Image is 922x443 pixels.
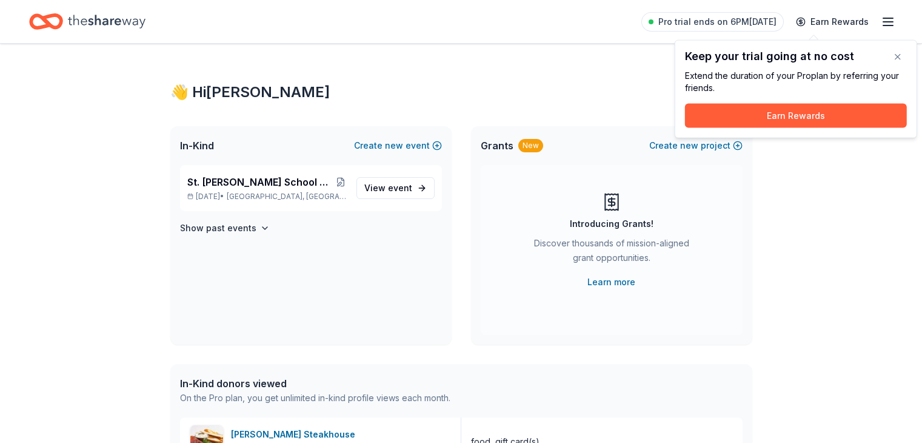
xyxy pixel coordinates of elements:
[649,138,743,153] button: Createnewproject
[187,192,347,201] p: [DATE] •
[180,391,450,405] div: On the Pro plan, you get unlimited in-kind profile views each month.
[227,192,346,201] span: [GEOGRAPHIC_DATA], [GEOGRAPHIC_DATA]
[685,104,907,128] button: Earn Rewards
[29,7,145,36] a: Home
[180,221,256,235] h4: Show past events
[187,175,335,189] span: St. [PERSON_NAME] School Gala: A Night in [GEOGRAPHIC_DATA]
[388,183,412,193] span: event
[180,376,450,391] div: In-Kind donors viewed
[570,217,653,231] div: Introducing Grants!
[180,138,214,153] span: In-Kind
[356,177,435,199] a: View event
[518,139,543,152] div: New
[231,427,360,442] div: [PERSON_NAME] Steakhouse
[364,181,412,195] span: View
[180,221,270,235] button: Show past events
[481,138,513,153] span: Grants
[641,12,784,32] a: Pro trial ends on 6PM[DATE]
[789,11,876,33] a: Earn Rewards
[685,70,907,94] div: Extend the duration of your Pro plan by referring your friends.
[170,83,752,102] div: 👋 Hi [PERSON_NAME]
[354,138,442,153] button: Createnewevent
[658,15,777,29] span: Pro trial ends on 6PM[DATE]
[385,138,403,153] span: new
[680,138,698,153] span: new
[685,50,907,63] div: Keep your trial going at no cost
[587,275,635,289] a: Learn more
[529,236,694,270] div: Discover thousands of mission-aligned grant opportunities.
